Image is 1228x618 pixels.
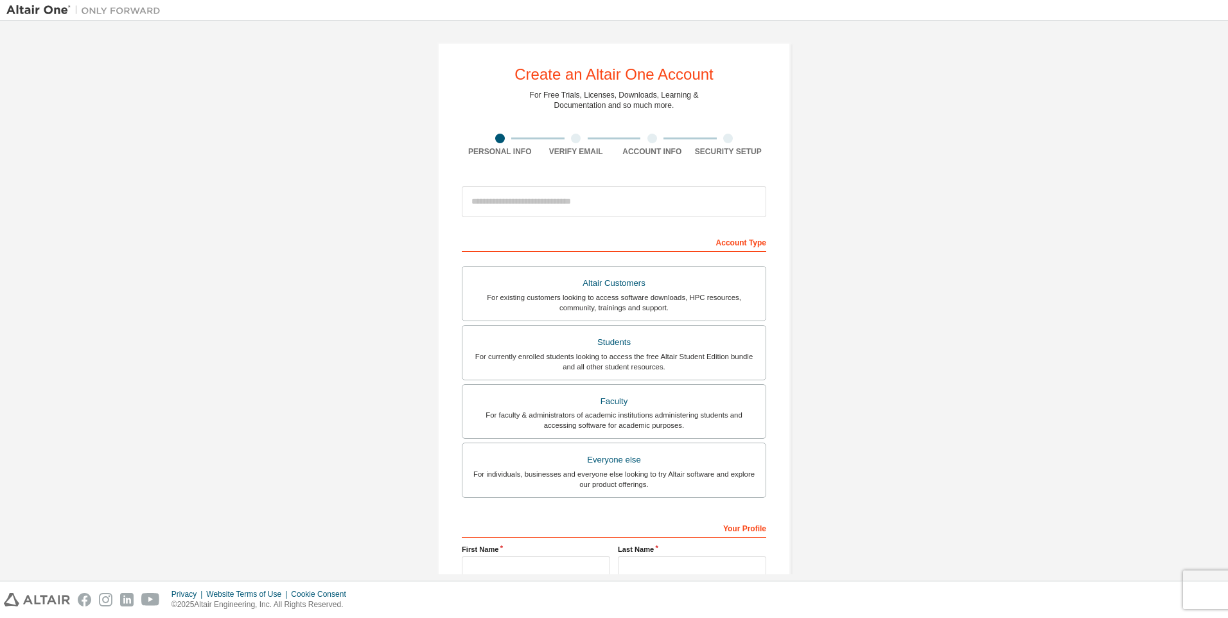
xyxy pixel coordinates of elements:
div: For currently enrolled students looking to access the free Altair Student Edition bundle and all ... [470,351,758,372]
div: Verify Email [538,146,615,157]
div: Your Profile [462,517,766,538]
div: Privacy [171,589,206,599]
div: For faculty & administrators of academic institutions administering students and accessing softwa... [470,410,758,430]
p: © 2025 Altair Engineering, Inc. All Rights Reserved. [171,599,354,610]
img: instagram.svg [99,593,112,606]
div: Students [470,333,758,351]
div: Faculty [470,393,758,411]
div: Account Info [614,146,690,157]
label: First Name [462,544,610,554]
div: Cookie Consent [291,589,353,599]
div: Create an Altair One Account [514,67,714,82]
div: Personal Info [462,146,538,157]
div: Security Setup [690,146,767,157]
img: Altair One [6,4,167,17]
div: For Free Trials, Licenses, Downloads, Learning & Documentation and so much more. [530,90,699,110]
img: linkedin.svg [120,593,134,606]
div: For individuals, businesses and everyone else looking to try Altair software and explore our prod... [470,469,758,490]
img: facebook.svg [78,593,91,606]
div: Altair Customers [470,274,758,292]
div: Website Terms of Use [206,589,291,599]
label: Last Name [618,544,766,554]
div: Everyone else [470,451,758,469]
div: Account Type [462,231,766,252]
img: youtube.svg [141,593,160,606]
img: altair_logo.svg [4,593,70,606]
div: For existing customers looking to access software downloads, HPC resources, community, trainings ... [470,292,758,313]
